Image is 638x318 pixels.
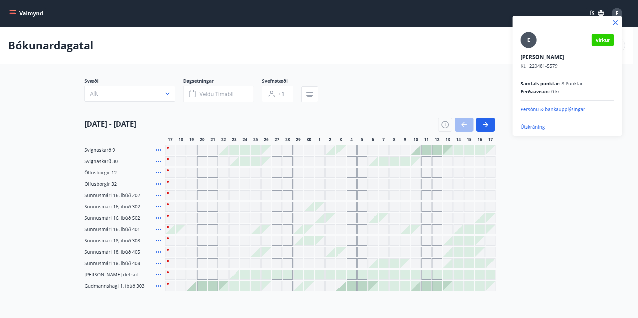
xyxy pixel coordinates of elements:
[521,80,560,87] span: Samtals punktar :
[551,88,561,95] span: 0 kr.
[521,124,614,130] p: Útskráning
[527,36,530,44] span: E
[521,63,527,69] span: Kt.
[521,63,614,69] p: 220481-5579
[521,88,550,95] span: Ferðaávísun :
[521,106,614,113] p: Persónu & bankaupplýsingar
[521,53,614,61] p: [PERSON_NAME]
[562,80,583,87] span: 8 Punktar
[596,37,610,43] span: Virkur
